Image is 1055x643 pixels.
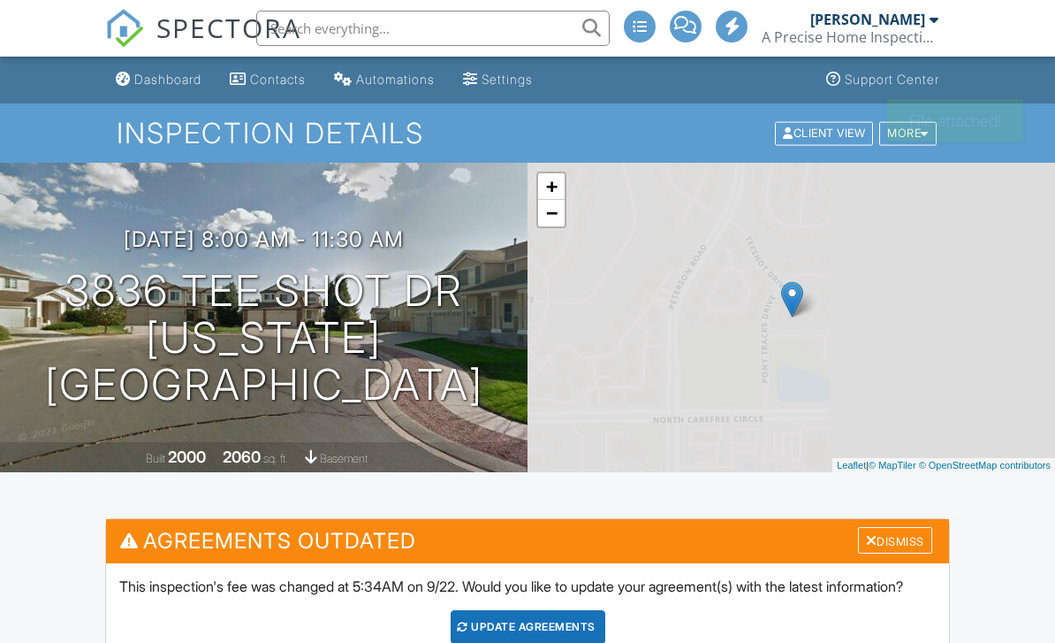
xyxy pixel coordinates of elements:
[845,72,939,87] div: Support Center
[869,460,916,471] a: © MapTiler
[105,9,144,48] img: The Best Home Inspection Software - Spectora
[223,448,261,466] div: 2060
[223,64,313,96] a: Contacts
[879,121,937,145] div: More
[810,11,925,28] div: [PERSON_NAME]
[456,64,540,96] a: Settings
[156,9,301,46] span: SPECTORA
[256,11,610,46] input: Search everything...
[887,99,1023,142] div: File attached!
[538,173,565,200] a: Zoom in
[250,72,306,87] div: Contacts
[919,460,1051,471] a: © OpenStreetMap contributors
[762,28,938,46] div: A Precise Home Inspection
[327,64,442,96] a: Automations (Advanced)
[263,452,288,465] span: sq. ft.
[146,452,165,465] span: Built
[124,227,404,251] h3: [DATE] 8:00 am - 11:30 am
[356,72,435,87] div: Automations
[109,64,209,96] a: Dashboard
[538,200,565,226] a: Zoom out
[105,24,301,61] a: SPECTORA
[773,126,877,139] a: Client View
[858,527,932,555] div: Dismiss
[482,72,533,87] div: Settings
[134,72,201,87] div: Dashboard
[819,64,946,96] a: Support Center
[837,460,866,471] a: Leaflet
[168,448,206,466] div: 2000
[117,118,938,149] h1: Inspection Details
[832,458,1055,473] div: |
[106,519,948,563] h3: Agreements Outdated
[28,268,499,408] h1: 3836 Tee Shot Dr [US_STATE][GEOGRAPHIC_DATA]
[320,452,368,465] span: basement
[775,121,873,145] div: Client View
